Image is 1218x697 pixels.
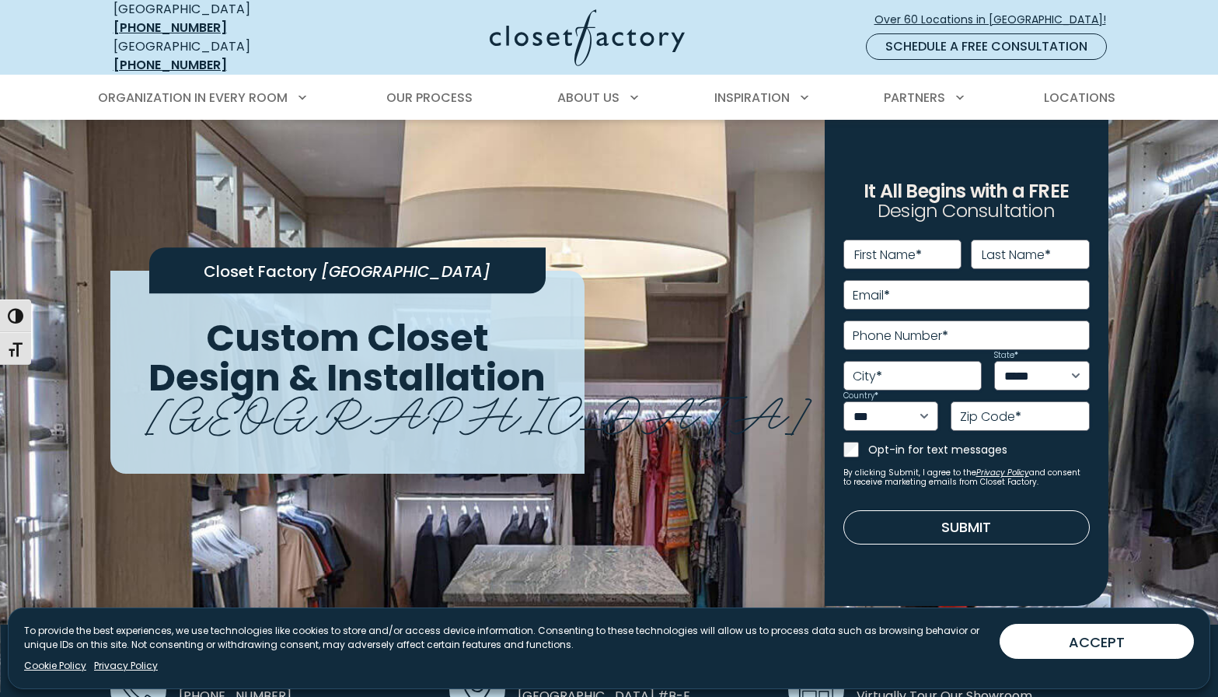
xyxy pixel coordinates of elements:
a: Schedule a Free Consultation [866,33,1107,60]
button: ACCEPT [1000,624,1194,659]
label: State [994,352,1018,359]
a: Privacy Policy [976,467,1029,478]
button: Submit [843,510,1090,545]
span: Our Process [386,89,473,107]
a: Privacy Policy [94,659,158,673]
label: Email [853,289,890,302]
div: [GEOGRAPHIC_DATA] [113,37,339,75]
span: Design Consultation [878,198,1055,224]
span: Partners [884,89,945,107]
img: Closet Factory Logo [490,9,685,66]
span: Custom Closet Design & Installation [148,312,546,404]
span: Inspiration [714,89,790,107]
span: It All Begins with a FREE [864,178,1069,204]
span: About Us [557,89,619,107]
label: First Name [854,249,922,261]
span: Over 60 Locations in [GEOGRAPHIC_DATA]! [874,12,1119,28]
a: Cookie Policy [24,659,86,673]
span: [GEOGRAPHIC_DATA] [321,261,490,282]
small: By clicking Submit, I agree to the and consent to receive marketing emails from Closet Factory. [843,468,1090,487]
a: [PHONE_NUMBER] [113,56,227,74]
a: Over 60 Locations in [GEOGRAPHIC_DATA]! [874,6,1119,33]
span: [GEOGRAPHIC_DATA] [146,374,811,445]
label: Last Name [982,249,1051,261]
label: Opt-in for text messages [868,442,1090,457]
a: [PHONE_NUMBER] [113,19,227,37]
nav: Primary Menu [87,76,1132,120]
p: To provide the best experiences, we use technologies like cookies to store and/or access device i... [24,624,987,652]
span: Locations [1044,89,1115,107]
label: Zip Code [960,411,1021,423]
span: Organization in Every Room [98,89,288,107]
label: Phone Number [853,330,948,342]
label: Country [843,392,878,400]
label: City [853,370,882,383]
span: Closet Factory [204,261,317,282]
